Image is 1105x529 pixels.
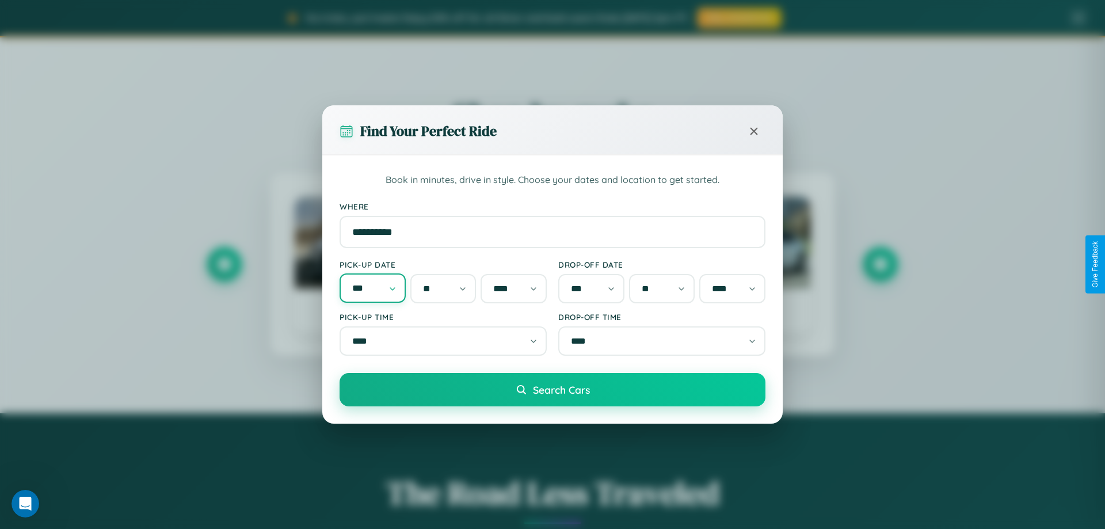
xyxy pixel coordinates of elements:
[340,312,547,322] label: Pick-up Time
[360,121,497,140] h3: Find Your Perfect Ride
[533,383,590,396] span: Search Cars
[340,260,547,269] label: Pick-up Date
[340,373,765,406] button: Search Cars
[340,173,765,188] p: Book in minutes, drive in style. Choose your dates and location to get started.
[558,312,765,322] label: Drop-off Time
[558,260,765,269] label: Drop-off Date
[340,201,765,211] label: Where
